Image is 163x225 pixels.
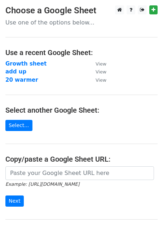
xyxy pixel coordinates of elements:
[5,77,38,83] a: 20 warmer
[5,155,158,163] h4: Copy/paste a Google Sheet URL:
[96,77,106,83] small: View
[5,106,158,114] h4: Select another Google Sheet:
[5,5,158,16] h3: Choose a Google Sheet
[88,77,106,83] a: View
[5,68,26,75] a: add up
[5,181,79,187] small: Example: [URL][DOMAIN_NAME]
[5,195,24,207] input: Next
[96,69,106,75] small: View
[5,120,32,131] a: Select...
[5,166,154,180] input: Paste your Google Sheet URL here
[5,60,47,67] a: Growth sheet
[5,19,158,26] p: Use one of the options below...
[88,60,106,67] a: View
[88,68,106,75] a: View
[5,48,158,57] h4: Use a recent Google Sheet:
[96,61,106,67] small: View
